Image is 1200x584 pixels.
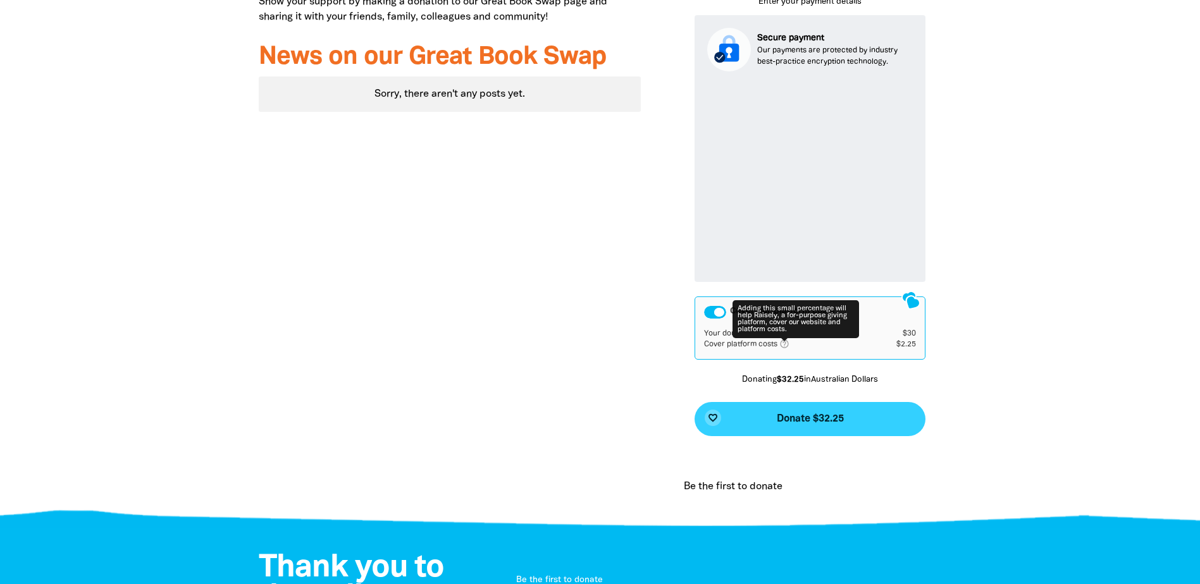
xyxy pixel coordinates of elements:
b: $32.25 [777,376,804,384]
td: $2.25 [877,339,917,350]
h3: News on our Great Book Swap [259,44,641,71]
div: Donation stream [679,464,941,509]
iframe: Secure payment input frame [705,82,915,272]
p: Donating in Australian Dollars [695,374,925,387]
p: Be the first to donate [684,479,782,494]
span: Donate $32.25 [777,414,844,424]
i: favorite_border [708,413,718,423]
td: $30 [877,329,917,339]
div: Sorry, there aren't any posts yet. [259,76,641,112]
p: Our payments are protected by industry best-practice encryption technology. [757,45,913,68]
button: Cover our platform costs [704,306,726,319]
button: favorite_borderDonate $32.25 [695,402,925,436]
p: Secure payment [757,32,913,45]
i: help_outlined [779,339,800,349]
td: Your donation [704,329,877,339]
div: Paginated content [259,76,641,112]
td: Cover platform costs [704,339,877,350]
